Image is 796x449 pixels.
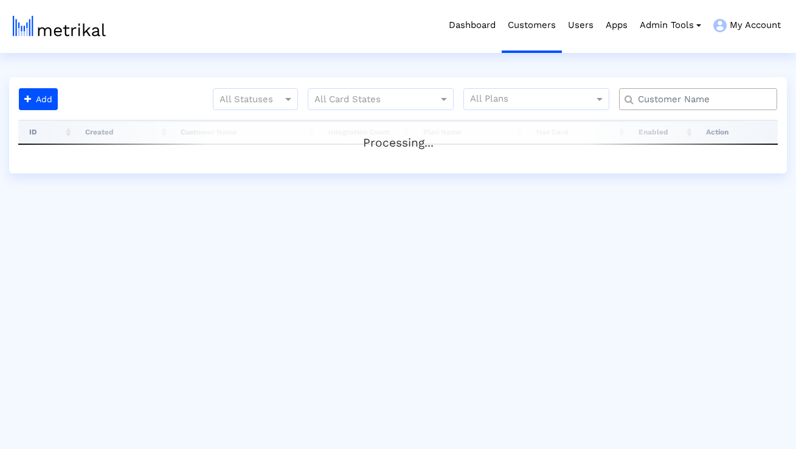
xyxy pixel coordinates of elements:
[74,120,169,144] th: Created
[18,122,778,147] div: Processing...
[19,88,58,110] button: Add
[525,120,628,144] th: Has Card
[628,120,695,144] th: Enabled
[13,16,106,37] img: metrical-logo-light.png
[713,19,727,32] img: my-account-menu-icon.png
[412,120,526,144] th: Plan Name
[18,120,74,144] th: ID
[170,120,317,144] th: Customer Name
[629,93,772,106] input: Customer Name
[695,120,778,144] th: Action
[470,92,596,108] input: All Plans
[314,92,425,108] input: All Card States
[317,120,412,144] th: Integration Count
